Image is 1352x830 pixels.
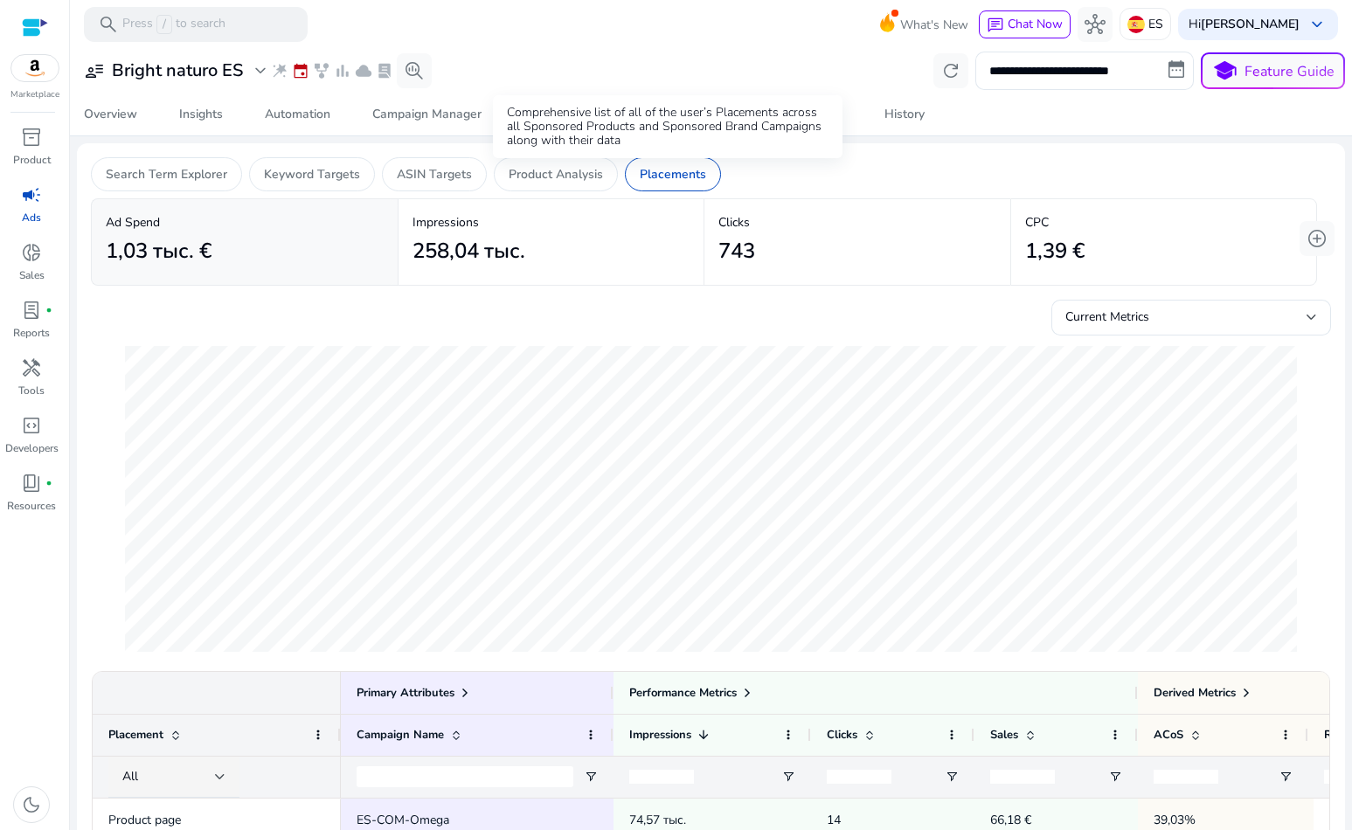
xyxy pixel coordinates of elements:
[413,213,690,232] p: Impressions
[1025,213,1303,232] p: CPC
[1085,14,1106,35] span: hub
[156,15,172,34] span: /
[84,108,137,121] div: Overview
[21,415,42,436] span: code_blocks
[13,325,50,341] p: Reports
[987,17,1004,34] span: chat
[357,685,454,701] span: Primary Attributes
[98,14,119,35] span: search
[122,768,138,785] span: All
[1008,16,1063,32] span: Chat Now
[21,184,42,205] span: campaign
[21,473,42,494] span: book_4
[22,210,41,225] p: Ads
[397,165,472,183] p: ASIN Targets
[84,60,105,81] span: user_attributes
[933,53,968,88] button: refresh
[979,10,1071,38] button: chatChat Now
[179,108,223,121] div: Insights
[404,60,425,81] span: search_insights
[108,727,163,743] span: Placement
[1212,59,1238,84] span: school
[271,62,288,80] span: wand_stars
[1279,770,1293,784] button: Open Filter Menu
[1154,685,1236,701] span: Derived Metrics
[900,10,968,40] span: What's New
[493,95,842,158] div: Comprehensive list of all of the user’s Placements across all Sponsored Products and Sponsored Br...
[1065,308,1149,325] span: Current Metrics
[7,498,56,514] p: Resources
[1154,727,1183,743] span: ACoS
[112,60,243,81] h3: Bright naturo ES
[334,62,351,80] span: bar_chart
[292,62,309,80] span: event
[1201,16,1300,32] b: [PERSON_NAME]
[250,60,271,81] span: expand_more
[357,812,449,828] span: ES-COM-Omega
[1307,14,1328,35] span: keyboard_arrow_down
[21,127,42,148] span: inventory_2
[1025,239,1085,264] h2: 1,39 €
[21,300,42,321] span: lab_profile
[372,108,482,121] div: Campaign Manager
[122,15,225,34] p: Press to search
[397,53,432,88] button: search_insights
[45,480,52,487] span: fiber_manual_record
[827,727,857,743] span: Clicks
[21,794,42,815] span: dark_mode
[264,165,360,183] p: Keyword Targets
[106,165,227,183] p: Search Term Explorer
[18,383,45,398] p: Tools
[108,812,181,828] span: Product page
[781,770,795,784] button: Open Filter Menu
[11,55,59,81] img: amazon.svg
[1108,770,1122,784] button: Open Filter Menu
[265,108,330,121] div: Automation
[13,152,51,168] p: Product
[509,165,603,183] p: Product Analysis
[584,770,598,784] button: Open Filter Menu
[413,239,525,264] h2: 258,04 тыс.
[718,239,755,264] h2: 743
[1201,52,1345,89] button: schoolFeature Guide
[10,88,59,101] p: Marketplace
[106,239,211,264] h2: 1,03 тыс. €
[1307,228,1328,249] span: add_circle
[1300,221,1335,256] button: add_circle
[106,213,384,232] p: Ad Spend
[1127,16,1145,33] img: es.svg
[1245,61,1335,82] p: Feature Guide
[629,727,691,743] span: Impressions
[884,108,925,121] div: History
[945,770,959,784] button: Open Filter Menu
[357,766,573,787] input: Campaign Name Filter Input
[45,307,52,314] span: fiber_manual_record
[19,267,45,283] p: Sales
[1078,7,1113,42] button: hub
[940,60,961,81] span: refresh
[1189,18,1300,31] p: Hi
[1148,9,1163,39] p: ES
[718,213,996,232] p: Clicks
[357,727,444,743] span: Campaign Name
[376,62,393,80] span: lab_profile
[313,62,330,80] span: family_history
[5,440,59,456] p: Developers
[640,165,706,183] p: Placements
[21,357,42,378] span: handyman
[21,242,42,263] span: donut_small
[990,727,1018,743] span: Sales
[355,62,372,80] span: cloud
[827,812,841,828] span: 14
[629,685,737,701] span: Performance Metrics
